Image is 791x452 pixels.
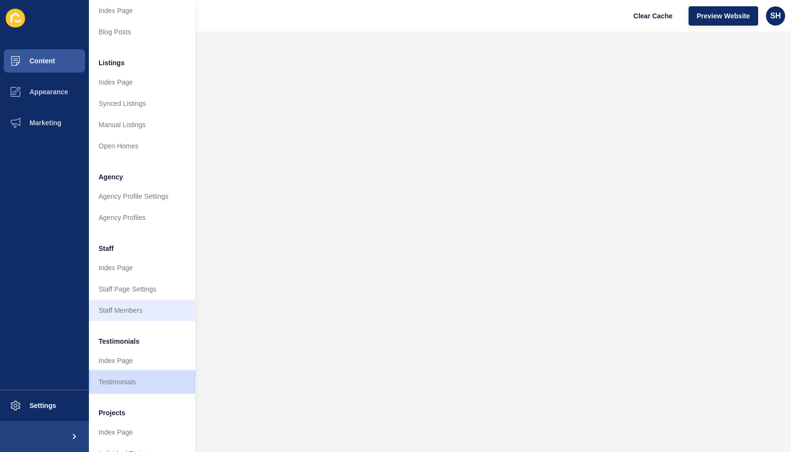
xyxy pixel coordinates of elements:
[89,72,195,93] a: Index Page
[89,186,195,207] a: Agency Profile Settings
[625,6,681,26] button: Clear Cache
[89,93,195,114] a: Synced Listings
[89,371,195,393] a: Testimonials
[89,135,195,157] a: Open Homes
[99,336,140,346] span: Testimonials
[99,172,123,182] span: Agency
[770,11,781,21] span: SH
[89,21,195,43] a: Blog Posts
[99,58,125,68] span: Listings
[99,244,114,253] span: Staff
[89,350,195,371] a: Index Page
[89,207,195,228] a: Agency Profiles
[89,300,195,321] a: Staff Members
[89,257,195,278] a: Index Page
[689,6,758,26] button: Preview Website
[633,11,673,21] span: Clear Cache
[89,422,195,443] a: Index Page
[99,408,125,418] span: Projects
[697,11,750,21] span: Preview Website
[89,278,195,300] a: Staff Page Settings
[89,114,195,135] a: Manual Listings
